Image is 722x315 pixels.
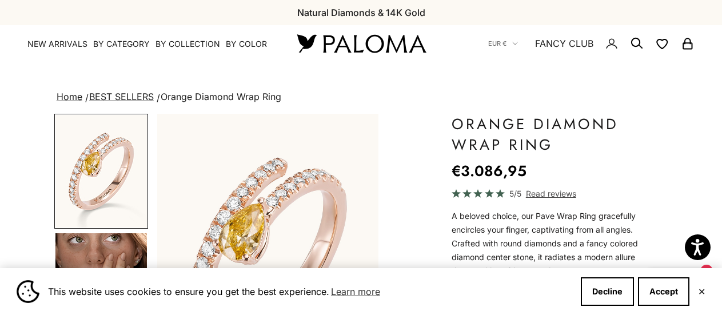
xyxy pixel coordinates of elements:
[535,36,593,51] a: FANCY CLUB
[488,38,518,49] button: EUR €
[698,288,705,295] button: Close
[297,5,425,20] p: Natural Diamonds & 14K Gold
[57,91,82,102] a: Home
[48,283,572,300] span: This website uses cookies to ensure you get the best experience.
[452,160,526,182] sale-price: €3.086,95
[155,38,220,50] summary: By Collection
[27,38,270,50] nav: Primary navigation
[55,115,147,228] img: #RoseGold
[27,38,87,50] a: NEW ARRIVALS
[54,89,668,105] nav: breadcrumbs
[93,38,150,50] summary: By Category
[526,187,576,200] span: Read reviews
[226,38,267,50] summary: By Color
[17,280,39,303] img: Cookie banner
[452,187,639,200] a: 5/5 Read reviews
[54,114,148,229] button: Go to item 1
[329,283,382,300] a: Learn more
[488,25,695,62] nav: Secondary navigation
[638,277,689,306] button: Accept
[89,91,154,102] a: BEST SELLERS
[161,91,281,102] span: Orange Diamond Wrap Ring
[452,209,639,278] div: A beloved choice, our Pave Wrap Ring gracefully encircles your finger, captivating from all angle...
[452,114,639,155] h1: Orange Diamond Wrap Ring
[581,277,634,306] button: Decline
[488,38,506,49] span: EUR €
[509,187,521,200] span: 5/5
